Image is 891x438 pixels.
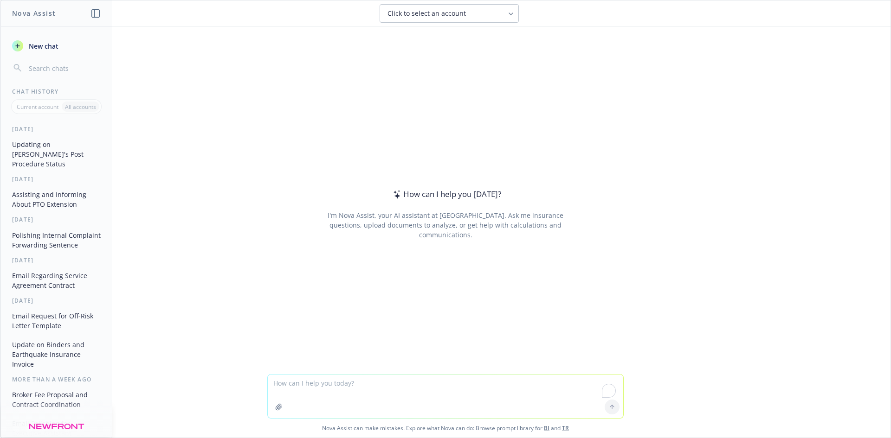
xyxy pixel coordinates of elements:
a: TR [562,424,569,432]
button: New chat [8,38,104,54]
div: [DATE] [1,216,112,223]
span: Click to select an account [387,9,466,18]
div: I'm Nova Assist, your AI assistant at [GEOGRAPHIC_DATA]. Ask me insurance questions, upload docum... [315,210,576,240]
button: Email Request for Off-Risk Letter Template [8,308,104,333]
button: Polishing Internal Complaint Forwarding Sentence [8,228,104,253]
span: Nova Assist can make mistakes. Explore what Nova can do: Browse prompt library for and [4,419,887,438]
button: Assisting and Informing About PTO Extension [8,187,104,212]
div: [DATE] [1,256,112,264]
p: Current account [17,103,58,111]
button: Click to select an account [380,4,519,23]
div: Chat History [1,88,112,95]
div: [DATE] [1,125,112,133]
div: [DATE] [1,175,112,183]
h1: Nova Assist [12,8,56,18]
button: Email Regarding Service Agreement Contract [8,268,104,293]
button: Broker Fee Proposal and Contract Coordination [8,387,104,412]
p: All accounts [65,103,96,111]
div: More than a week ago [1,375,112,383]
div: How can I help you [DATE]? [390,188,501,200]
textarea: To enrich screen reader interactions, please activate Accessibility in Grammarly extension settings [268,375,623,418]
button: Updating on [PERSON_NAME]'s Post-Procedure Status [8,137,104,171]
span: New chat [27,41,58,51]
input: Search chats [27,62,101,75]
div: [DATE] [1,297,112,305]
button: Update on Binders and Earthquake Insurance Invoice [8,337,104,372]
a: BI [544,424,549,432]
